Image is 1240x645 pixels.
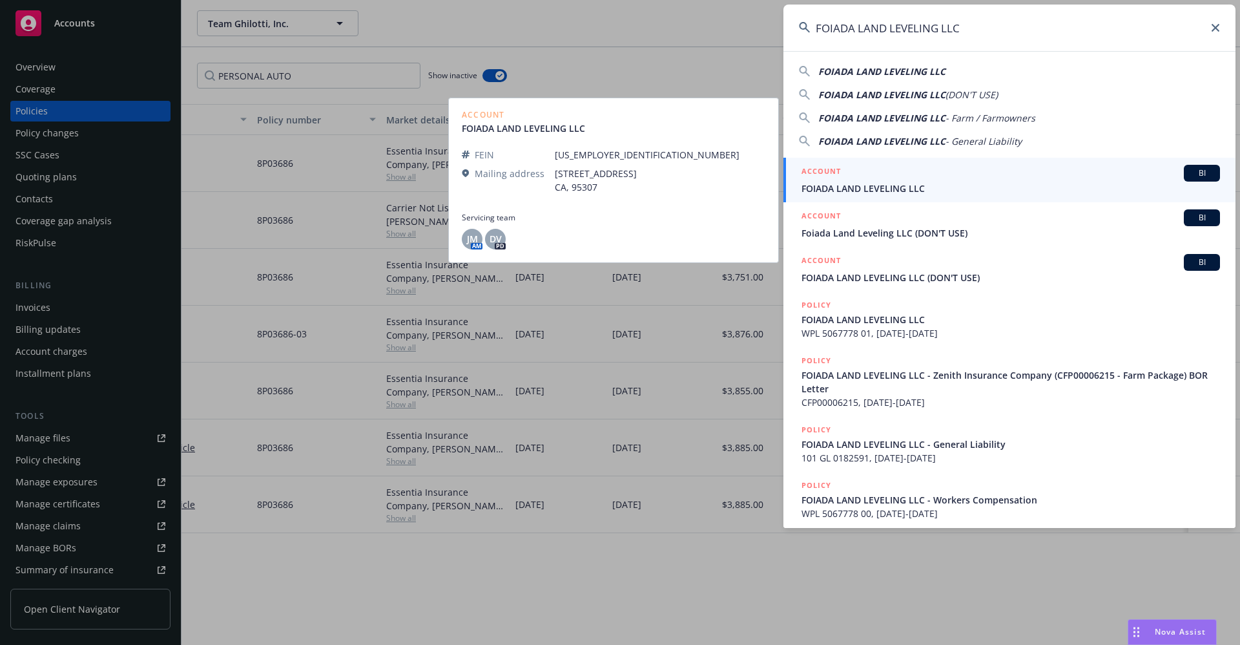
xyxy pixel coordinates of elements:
[783,247,1235,291] a: ACCOUNTBIFOIADA LAND LEVELING LLC (DON'T USE)
[1189,167,1215,179] span: BI
[945,89,998,101] span: (DON'T USE)
[801,165,841,180] h5: ACCOUNT
[801,438,1220,451] span: FOIADA LAND LEVELING LLC - General Liability
[818,112,945,124] span: FOIADA LAND LEVELING LLC
[801,493,1220,507] span: FOIADA LAND LEVELING LLC - Workers Compensation
[1128,619,1217,645] button: Nova Assist
[1155,626,1206,637] span: Nova Assist
[801,182,1220,195] span: FOIADA LAND LEVELING LLC
[801,209,841,225] h5: ACCOUNT
[783,291,1235,347] a: POLICYFOIADA LAND LEVELING LLCWPL 5067778 01, [DATE]-[DATE]
[801,226,1220,240] span: Foiada Land Leveling LLC (DON'T USE)
[783,158,1235,202] a: ACCOUNTBIFOIADA LAND LEVELING LLC
[818,135,945,147] span: FOIADA LAND LEVELING LLC
[801,271,1220,284] span: FOIADA LAND LEVELING LLC (DON'T USE)
[801,368,1220,396] span: FOIADA LAND LEVELING LLC - Zenith Insurance Company (CFP00006215 - Farm Package) BOR Letter
[1189,212,1215,224] span: BI
[801,326,1220,340] span: WPL 5067778 01, [DATE]-[DATE]
[801,479,831,492] h5: POLICY
[801,254,841,270] h5: ACCOUNT
[801,423,831,436] h5: POLICY
[801,507,1220,520] span: WPL 5067778 00, [DATE]-[DATE]
[1128,620,1144,644] div: Drag to move
[801,354,831,367] h5: POLICY
[783,5,1235,51] input: Search...
[945,112,1035,124] span: - Farm / Farmowners
[801,299,831,312] h5: POLICY
[783,202,1235,247] a: ACCOUNTBIFoiada Land Leveling LLC (DON'T USE)
[801,451,1220,465] span: 101 GL 0182591, [DATE]-[DATE]
[1189,257,1215,268] span: BI
[801,313,1220,326] span: FOIADA LAND LEVELING LLC
[783,472,1235,527] a: POLICYFOIADA LAND LEVELING LLC - Workers CompensationWPL 5067778 00, [DATE]-[DATE]
[818,65,945,78] span: FOIADA LAND LEVELING LLC
[818,89,945,101] span: FOIADA LAND LEVELING LLC
[801,396,1220,409] span: CFP00006215, [DATE]-[DATE]
[783,347,1235,416] a: POLICYFOIADA LAND LEVELING LLC - Zenith Insurance Company (CFP00006215 - Farm Package) BOR Letter...
[945,135,1022,147] span: - General Liability
[783,416,1235,472] a: POLICYFOIADA LAND LEVELING LLC - General Liability101 GL 0182591, [DATE]-[DATE]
